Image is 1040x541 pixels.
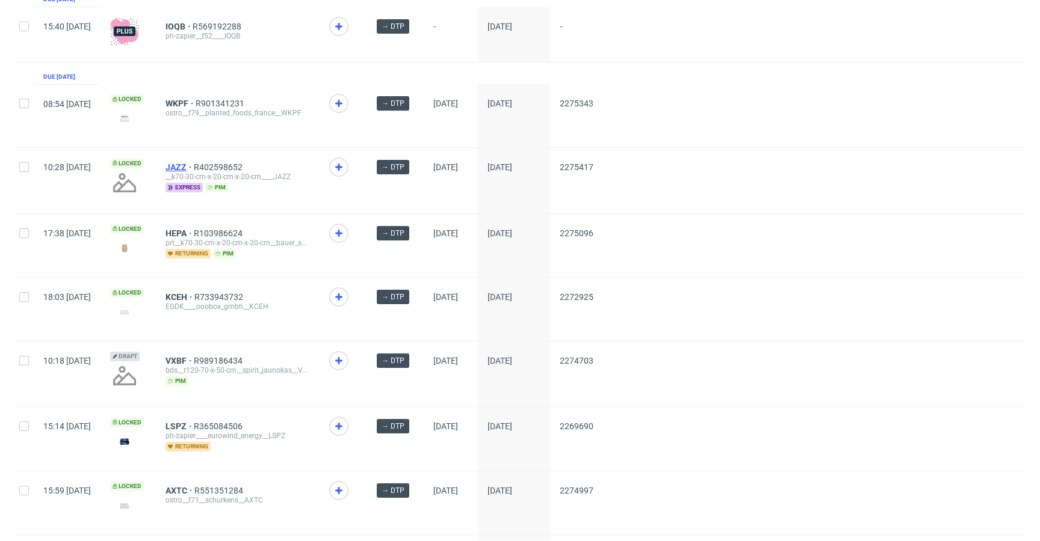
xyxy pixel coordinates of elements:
span: pim [205,183,228,192]
div: ostro__f71__schurkens__AXTC [166,495,310,505]
span: [DATE] [487,162,512,172]
span: 15:14 [DATE] [43,421,91,431]
img: version_two_editor_design [110,498,139,514]
span: - [433,22,468,47]
span: 2275343 [560,99,593,108]
span: Locked [110,288,144,298]
a: R551351284 [194,486,246,495]
div: __k70-30-cm-x-20-cm-x-20-cm____JAZZ [166,172,310,182]
span: 2275096 [560,228,593,238]
span: [DATE] [487,22,512,31]
span: 2269690 [560,421,593,431]
span: 2275417 [560,162,593,172]
a: R901341231 [196,99,247,108]
span: returning [166,249,211,258]
span: Draft [110,352,140,361]
div: ph-zapier____eurowind_energy__LSPZ [166,431,310,441]
div: bds__t120-70-x-50-cm__spirit_jaunokas__VXBF [166,365,310,375]
span: 08:54 [DATE] [43,99,91,109]
img: no_design.png [110,361,139,390]
span: 15:59 [DATE] [43,486,91,495]
img: version_two_editor_design [110,304,139,320]
span: 10:18 [DATE] [43,356,91,365]
a: IOQB [166,22,193,31]
span: Locked [110,481,144,491]
div: ph-zapier__f52____IOQB [166,31,310,41]
a: AXTC [166,486,194,495]
a: R989186434 [194,356,245,365]
span: [DATE] [433,292,458,302]
span: 2274703 [560,356,593,365]
img: version_two_editor_design [110,240,139,256]
span: [DATE] [433,421,458,431]
span: 15:40 [DATE] [43,22,91,31]
span: Locked [110,159,144,168]
span: [DATE] [487,486,512,495]
span: → DTP [382,485,404,496]
span: 2274997 [560,486,593,495]
div: ostro__f79__planted_foods_france__WKPF [166,108,310,118]
span: [DATE] [433,228,458,238]
span: 18:03 [DATE] [43,292,91,302]
img: no_design.png [110,168,139,197]
span: [DATE] [433,99,458,108]
span: Locked [110,224,144,234]
span: - [560,22,593,47]
span: → DTP [382,421,404,432]
span: [DATE] [487,228,512,238]
span: → DTP [382,355,404,366]
img: version_two_editor_design [110,433,139,450]
span: → DTP [382,292,404,302]
img: plus-icon.676465ae8f3a83198b3f.png [110,17,139,46]
a: WKPF [166,99,196,108]
div: prt__k70-30-cm-x-20-cm-x-20-cm__bauer_sohne_gmbh_co_kg__HEPA [166,238,310,248]
span: → DTP [382,98,404,109]
span: [DATE] [487,421,512,431]
a: KCEH [166,292,194,302]
a: LSPZ [166,421,194,431]
a: R733943732 [194,292,246,302]
div: EGDK____ooobox_gmbh__KCEH [166,302,310,311]
a: VXBF [166,356,194,365]
a: R103986624 [194,228,245,238]
span: 17:38 [DATE] [43,228,91,238]
span: → DTP [382,228,404,239]
span: Locked [110,418,144,427]
a: R365084506 [194,421,245,431]
img: version_two_editor_design [110,111,139,127]
a: JAZZ [166,162,194,172]
span: → DTP [382,162,404,173]
a: HEPA [166,228,194,238]
span: [DATE] [433,356,458,365]
span: [DATE] [433,486,458,495]
a: R402598652 [194,162,245,172]
span: Locked [110,94,144,104]
a: R569192288 [193,22,244,31]
span: [DATE] [487,99,512,108]
span: express [166,183,203,192]
span: pim [166,376,188,386]
span: [DATE] [433,162,458,172]
span: 10:28 [DATE] [43,162,91,172]
span: pim [213,249,236,258]
span: [DATE] [487,356,512,365]
span: returning [166,442,211,451]
span: → DTP [382,21,404,32]
span: [DATE] [487,292,512,302]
